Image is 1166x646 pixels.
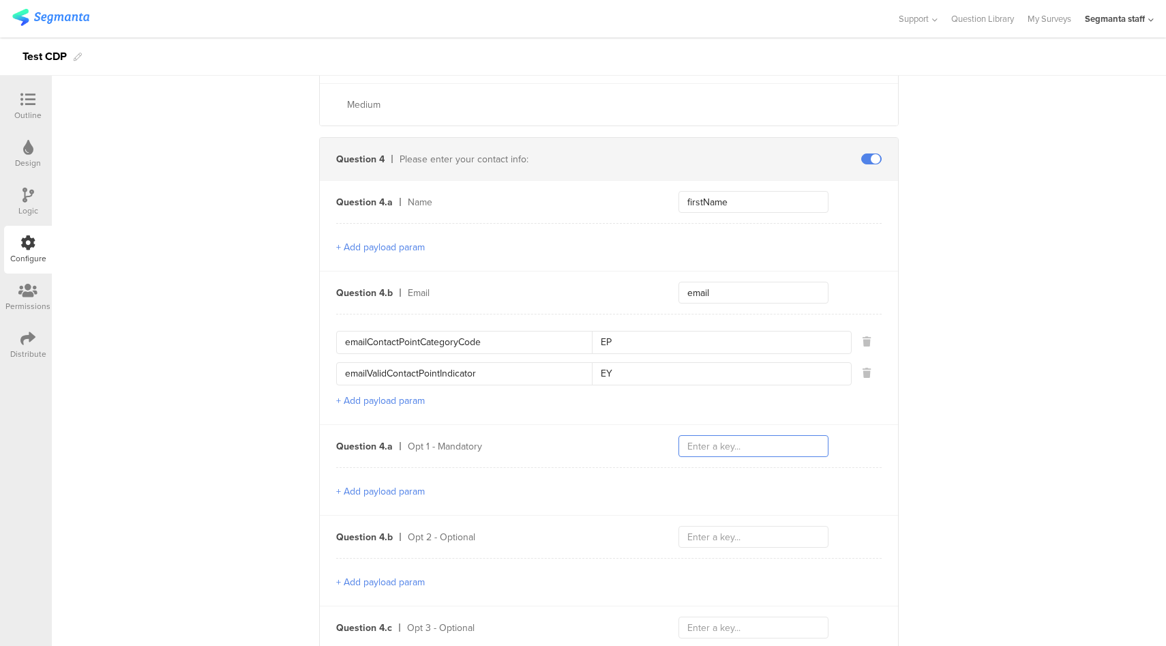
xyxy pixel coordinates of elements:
div: Question 4.a [336,439,393,454]
button: + Add payload param [336,240,425,254]
input: Enter a key... [678,526,828,548]
div: Question 4.b [336,286,393,300]
img: segmanta logo [12,9,89,26]
div: Logic [18,205,38,217]
div: Segmanta staff [1085,12,1145,25]
span: Support [899,12,929,25]
input: Enter a key... [678,282,828,304]
div: Distribute [10,348,46,360]
div: Opt 3 - Optional [407,621,646,635]
input: Enter a key... [678,435,828,457]
div: Outline [14,109,42,121]
div: Question 4.a [336,195,393,209]
div: Test CDP [23,46,67,68]
div: Question 4.b [336,530,393,544]
div: Opt 1 - Mandatory [408,439,646,454]
div: Name [408,195,646,209]
button: + Add payload param [336,394,425,408]
input: Enter a key... [678,191,828,213]
input: Value [592,363,843,385]
input: Enter a key... [678,617,828,638]
input: Value [592,332,843,353]
div: Permissions [5,300,50,312]
button: + Add payload param [336,484,425,499]
input: Key [345,363,592,385]
div: Medium [347,98,646,112]
div: Email [408,286,646,300]
div: Design [15,157,41,169]
input: Key [345,332,592,353]
div: Opt 2 - Optional [408,530,646,544]
div: Question 4.c [336,621,392,635]
div: Configure [10,252,46,265]
div: Question 4 [336,152,385,166]
button: + Add payload param [336,575,425,589]
div: Please enter your contact info: [400,152,646,166]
